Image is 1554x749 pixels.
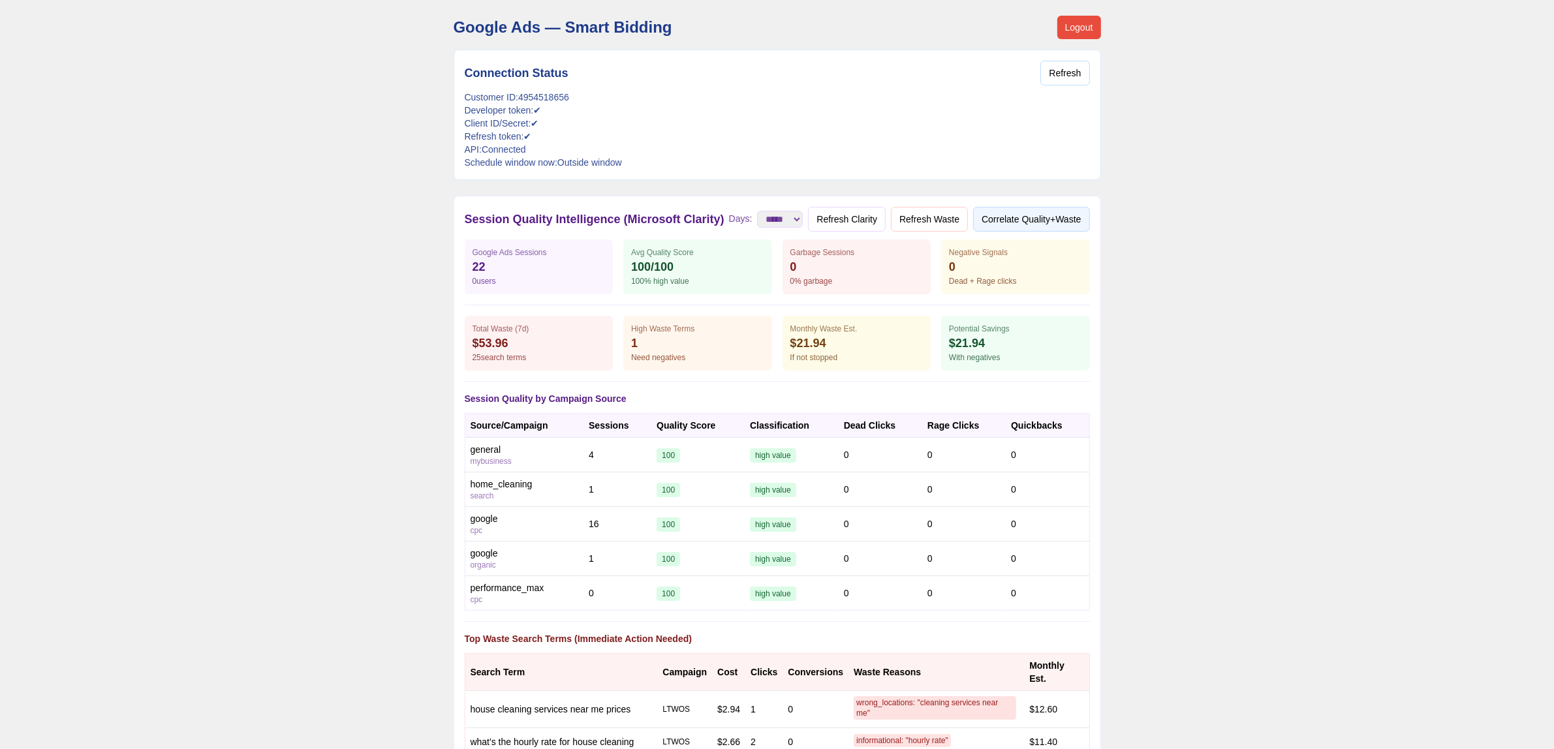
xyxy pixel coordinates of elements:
h1: Google Ads — Smart Bidding [454,17,672,38]
button: Refresh [1040,61,1089,85]
p: API: Connected [465,143,1090,156]
td: 0 [922,472,1006,507]
div: performance_max [471,581,579,594]
div: search [471,491,579,501]
div: 0 users [473,276,606,286]
h2: Connection Status [465,64,568,82]
th: Conversions [783,654,848,691]
div: Avg Quality Score [631,247,764,258]
p: Developer token: ✔ [465,104,1090,117]
p: Schedule window now: Outside window [465,156,1090,169]
div: $ 21.94 [790,334,924,352]
div: With negatives [949,352,1082,363]
td: house cleaning services near me prices [465,691,657,728]
div: Garbage Sessions [790,247,924,258]
td: $ 2.94 [712,691,745,728]
td: 0 [839,472,922,507]
span: wrong_locations: "cleaning services near me" [854,696,1016,720]
td: 0 [839,542,922,576]
div: Google Ads Sessions [473,247,606,258]
div: general [471,443,579,456]
th: Monthly Est. [1024,654,1089,691]
th: Source/Campaign [465,414,583,438]
h2: Session Quality Intelligence (Microsoft Clarity) [465,210,724,228]
div: 22 [473,258,606,276]
th: Clicks [745,654,783,691]
td: 0 [783,691,848,728]
th: Waste Reasons [848,654,1024,691]
td: 0 [922,507,1006,542]
div: 100 % high value [631,276,764,286]
td: 1 [583,542,651,576]
span: high value [750,552,796,566]
td: 0 [922,438,1006,472]
div: If not stopped [790,352,924,363]
div: google [471,512,579,525]
td: 0 [1006,472,1089,507]
td: LTWOS [657,691,712,728]
th: Campaign [657,654,712,691]
div: Monthly Waste Est. [790,324,924,334]
span: 100 [657,448,680,463]
button: Correlate Quality+Waste [973,207,1089,232]
span: high value [750,483,796,497]
div: 100 /100 [631,258,764,276]
span: 100 [657,587,680,601]
th: Sessions [583,414,651,438]
th: Cost [712,654,745,691]
p: Refresh token: ✔ [465,130,1090,143]
p: Client ID/Secret: ✔ [465,117,1090,130]
select: Days: [757,211,803,228]
div: organic [471,560,579,570]
td: 1 [583,472,651,507]
div: Potential Savings [949,324,1082,334]
td: 0 [583,576,651,611]
button: Refresh Waste [891,207,968,232]
td: 0 [839,507,922,542]
span: high value [750,587,796,601]
div: 25 search terms [473,352,606,363]
h3: Top Waste Search Terms (Immediate Action Needed) [465,632,1090,645]
label: Days: [729,211,803,228]
p: Customer ID: 4954518656 [465,91,1090,104]
div: $ 21.94 [949,334,1082,352]
span: high value [750,448,796,463]
h3: Session Quality by Campaign Source [465,392,1090,405]
td: 0 [922,542,1006,576]
button: Refresh Clarity [808,207,886,232]
div: 0 [790,258,924,276]
td: 16 [583,507,651,542]
td: 0 [1006,507,1089,542]
div: google [471,547,579,560]
span: 100 [657,483,680,497]
div: High Waste Terms [631,324,764,334]
th: Rage Clicks [922,414,1006,438]
th: Quickbacks [1006,414,1089,438]
div: Dead + Rage clicks [949,276,1082,286]
th: Dead Clicks [839,414,922,438]
th: Search Term [465,654,657,691]
div: mybusiness [471,456,579,466]
div: Negative Signals [949,247,1082,258]
span: 100 [657,517,680,532]
div: $ 53.96 [473,334,606,352]
td: 0 [839,576,922,611]
td: 0 [1006,438,1089,472]
span: informational: "hourly rate" [854,734,951,747]
div: cpc [471,594,579,605]
div: Need negatives [631,352,764,363]
span: 100 [657,552,680,566]
div: 0 [949,258,1082,276]
td: 0 [922,576,1006,611]
button: Logout [1057,16,1101,39]
th: Quality Score [651,414,745,438]
div: home_cleaning [471,478,579,491]
td: 0 [1006,542,1089,576]
div: 0 % garbage [790,276,924,286]
td: 4 [583,438,651,472]
span: high value [750,517,796,532]
td: 0 [1006,576,1089,611]
div: cpc [471,525,579,536]
td: 0 [839,438,922,472]
td: 1 [745,691,783,728]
